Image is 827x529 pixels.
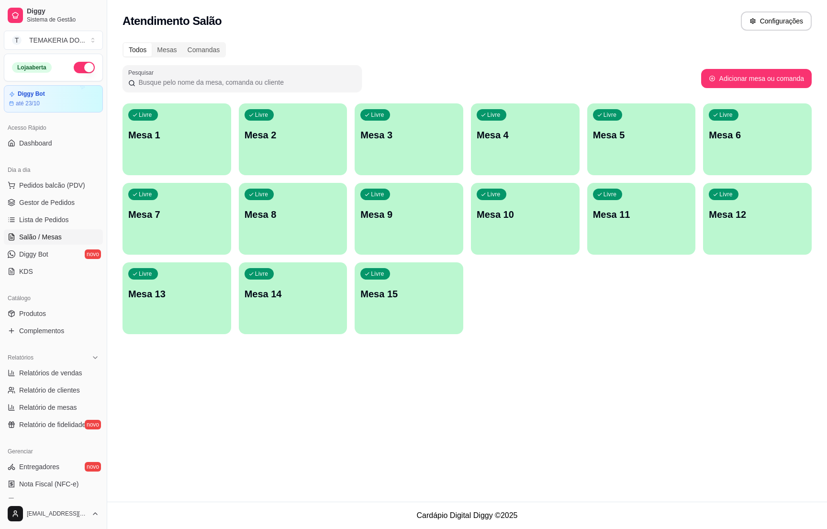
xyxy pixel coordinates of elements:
a: DiggySistema de Gestão [4,4,103,27]
a: Relatórios de vendas [4,365,103,381]
a: Lista de Pedidos [4,212,103,227]
p: Livre [487,111,501,119]
span: Nota Fiscal (NFC-e) [19,479,78,489]
span: Relatórios de vendas [19,368,82,378]
p: Livre [487,191,501,198]
p: Mesa 10 [477,208,574,221]
div: Catálogo [4,291,103,306]
p: Mesa 9 [360,208,458,221]
label: Pesquisar [128,68,157,77]
button: LivreMesa 14 [239,262,347,334]
button: Alterar Status [74,62,95,73]
p: Livre [139,191,152,198]
article: Diggy Bot [18,90,45,98]
a: Entregadoresnovo [4,459,103,474]
span: Controle de caixa [19,496,71,506]
a: Complementos [4,323,103,338]
p: Livre [371,270,384,278]
button: LivreMesa 11 [587,183,696,255]
p: Livre [255,191,268,198]
p: Mesa 13 [128,287,225,301]
p: Livre [603,191,617,198]
span: Diggy Bot [19,249,48,259]
a: Relatório de mesas [4,400,103,415]
div: Acesso Rápido [4,120,103,135]
button: Pedidos balcão (PDV) [4,178,103,193]
span: Relatório de mesas [19,403,77,412]
div: Comandas [182,43,225,56]
button: LivreMesa 3 [355,103,463,175]
footer: Cardápio Digital Diggy © 2025 [107,502,827,529]
p: Livre [603,111,617,119]
a: Diggy Botaté 23/10 [4,85,103,113]
span: KDS [19,267,33,276]
div: Dia a dia [4,162,103,178]
button: LivreMesa 2 [239,103,347,175]
button: Adicionar mesa ou comanda [701,69,812,88]
span: Entregadores [19,462,59,472]
div: Loja aberta [12,62,52,73]
p: Mesa 11 [593,208,690,221]
span: Lista de Pedidos [19,215,69,225]
button: LivreMesa 15 [355,262,463,334]
button: [EMAIL_ADDRESS][DOMAIN_NAME] [4,502,103,525]
p: Mesa 5 [593,128,690,142]
span: Sistema de Gestão [27,16,99,23]
p: Mesa 12 [709,208,806,221]
p: Mesa 6 [709,128,806,142]
a: Nota Fiscal (NFC-e) [4,476,103,492]
p: Livre [255,270,268,278]
span: [EMAIL_ADDRESS][DOMAIN_NAME] [27,510,88,518]
a: Produtos [4,306,103,321]
button: LivreMesa 13 [123,262,231,334]
p: Livre [371,111,384,119]
span: T [12,35,22,45]
span: Relatórios [8,354,34,361]
span: Produtos [19,309,46,318]
button: LivreMesa 5 [587,103,696,175]
a: Diggy Botnovo [4,247,103,262]
span: Gestor de Pedidos [19,198,75,207]
button: LivreMesa 10 [471,183,580,255]
p: Mesa 15 [360,287,458,301]
p: Livre [139,111,152,119]
p: Livre [719,191,733,198]
button: LivreMesa 8 [239,183,347,255]
button: Configurações [741,11,812,31]
span: Dashboard [19,138,52,148]
p: Livre [719,111,733,119]
p: Livre [139,270,152,278]
div: TEMAKERIA DO ... [29,35,85,45]
a: Relatório de clientes [4,383,103,398]
div: Mesas [152,43,182,56]
p: Mesa 2 [245,128,342,142]
span: Pedidos balcão (PDV) [19,180,85,190]
button: LivreMesa 1 [123,103,231,175]
div: Todos [123,43,152,56]
p: Livre [371,191,384,198]
input: Pesquisar [135,78,356,87]
a: Salão / Mesas [4,229,103,245]
p: Mesa 7 [128,208,225,221]
p: Livre [255,111,268,119]
span: Relatório de fidelidade [19,420,86,429]
button: LivreMesa 12 [703,183,812,255]
a: Dashboard [4,135,103,151]
div: Gerenciar [4,444,103,459]
button: LivreMesa 7 [123,183,231,255]
p: Mesa 8 [245,208,342,221]
button: Select a team [4,31,103,50]
article: até 23/10 [16,100,40,107]
a: Controle de caixa [4,494,103,509]
button: LivreMesa 6 [703,103,812,175]
span: Salão / Mesas [19,232,62,242]
button: LivreMesa 4 [471,103,580,175]
p: Mesa 4 [477,128,574,142]
a: KDS [4,264,103,279]
a: Relatório de fidelidadenovo [4,417,103,432]
p: Mesa 3 [360,128,458,142]
a: Gestor de Pedidos [4,195,103,210]
span: Diggy [27,7,99,16]
span: Complementos [19,326,64,336]
span: Relatório de clientes [19,385,80,395]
